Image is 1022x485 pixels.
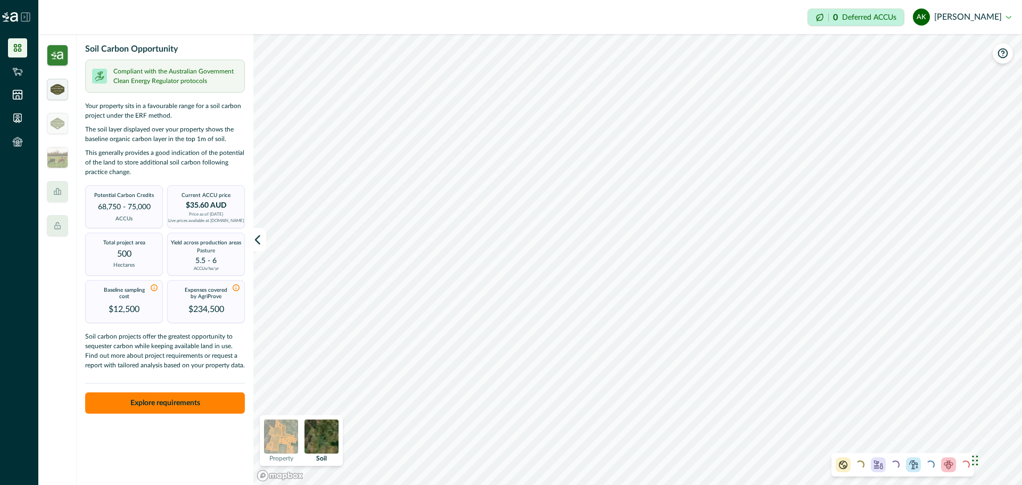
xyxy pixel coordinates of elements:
p: Soil Carbon Opportunity [85,43,178,55]
p: Baseline sampling cost [100,287,149,300]
div: Drag [972,445,978,476]
img: greenham_never_ever-a684a177.png [51,118,64,129]
p: Soil [316,455,327,462]
img: property preview [264,420,298,454]
p: $12,500 [109,303,139,316]
p: ACCUs/ha/yr [194,267,219,271]
img: soil preview [304,420,339,454]
img: insight_carbon-39e2b7a3.png [47,45,68,66]
p: Compliant with the Australian Government Clean Energy Regulator protocols [113,67,238,86]
p: 0 [833,13,838,22]
p: Current ACCU price [182,192,230,199]
p: $35.60 AUD [186,202,227,209]
p: Yield across production areas [171,240,241,246]
p: This generally provides a good indication of the potential of the land to store additional soil c... [85,148,245,177]
p: Hectares [113,261,135,269]
img: Logo [2,12,18,22]
p: 5.5 - 6 [195,257,217,265]
p: Total project area [103,240,145,246]
a: Mapbox logo [257,470,303,482]
p: Property [269,455,293,462]
canvas: Map [253,34,1022,485]
button: Explore requirements [85,392,245,414]
p: Expenses covered by AgriProve [182,287,231,300]
p: Soil carbon projects offer the greatest opportunity to sequester carbon while keeping available l... [85,332,245,376]
img: insight_readygraze-175b0a17.jpg [47,147,68,168]
button: Adeline Kosim[PERSON_NAME] [913,4,1011,30]
a: Live prices available at [DOMAIN_NAME] [168,219,244,223]
p: 68,750 - 75,000 [98,202,151,213]
p: Potential Carbon Credits [94,192,154,199]
iframe: Chat Widget [969,434,1022,485]
img: greenham_logo-5a2340bd.png [51,84,64,95]
p: Price as of [DATE] [189,212,223,217]
p: Deferred ACCUs [842,13,896,21]
p: $234,500 [188,303,224,316]
p: 500 [117,249,131,259]
p: The soil layer displayed over your property shows the baseline organic carbon layer in the top 1m... [85,125,245,144]
p: ACCUs [116,215,133,223]
p: Pasture [197,247,215,255]
p: Your property sits in a favourable range for a soil carbon project under the ERF method. [85,101,245,120]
